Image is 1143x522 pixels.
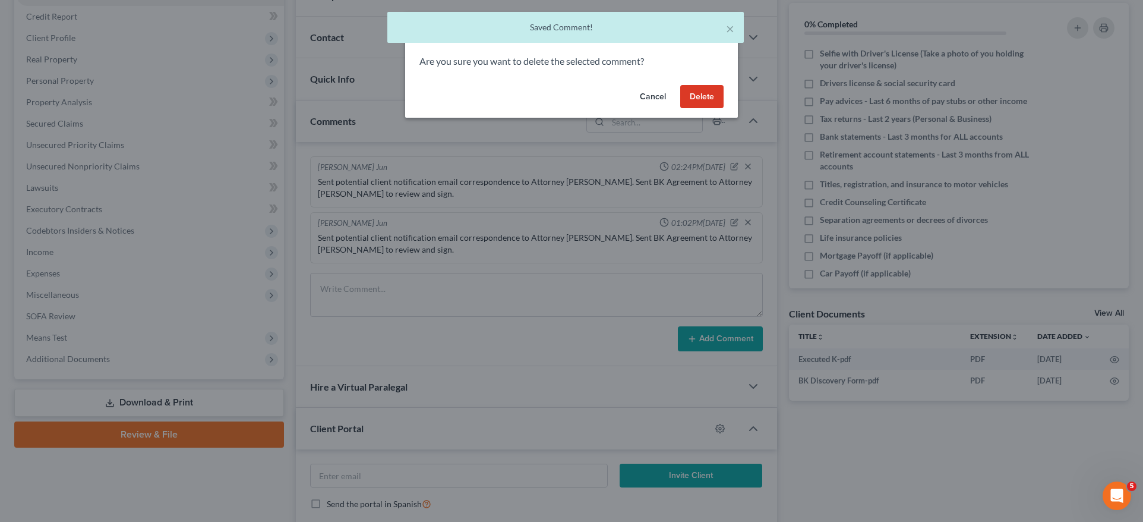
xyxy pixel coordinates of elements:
[680,85,724,109] button: Delete
[630,85,675,109] button: Cancel
[1103,482,1131,510] iframe: Intercom live chat
[419,55,724,68] p: Are you sure you want to delete the selected comment?
[397,21,734,33] div: Saved Comment!
[1127,482,1136,491] span: 5
[726,21,734,36] button: ×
